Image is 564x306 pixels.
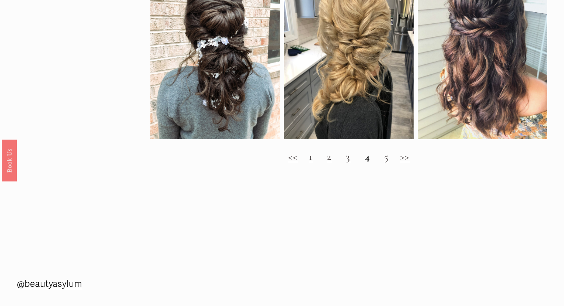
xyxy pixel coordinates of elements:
[309,150,313,163] a: 1
[2,140,17,181] a: Book Us
[365,150,370,163] strong: 4
[346,150,350,163] a: 3
[384,150,389,163] a: 5
[400,150,410,163] a: >>
[327,150,331,163] a: 2
[288,150,298,163] a: <<
[17,276,82,292] a: @beautyasylum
